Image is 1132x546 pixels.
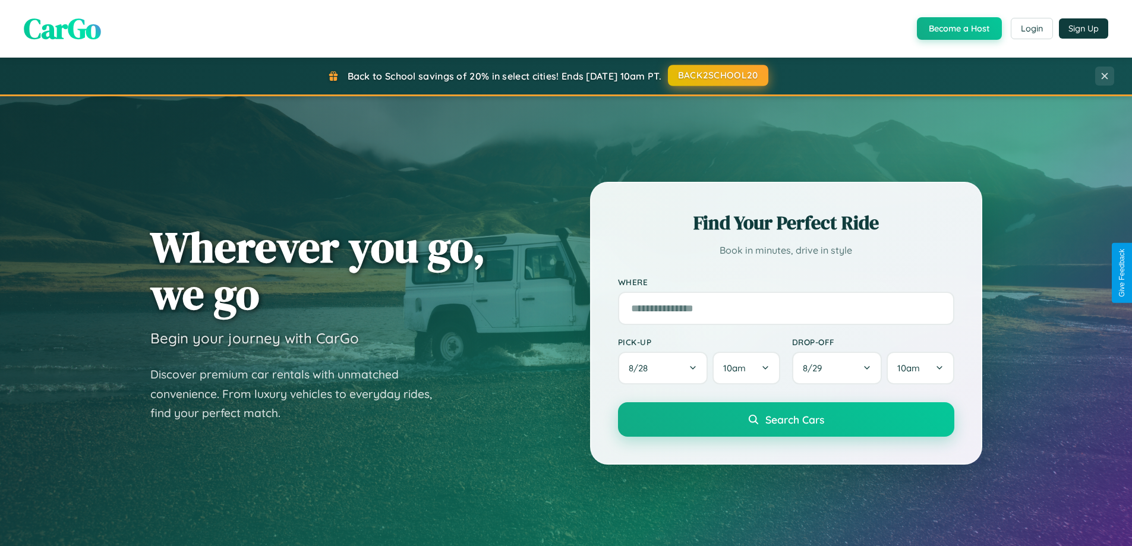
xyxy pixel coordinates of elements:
button: BACK2SCHOOL20 [668,65,768,86]
p: Discover premium car rentals with unmatched convenience. From luxury vehicles to everyday rides, ... [150,365,447,423]
h2: Find Your Perfect Ride [618,210,954,236]
label: Pick-up [618,337,780,347]
button: Search Cars [618,402,954,437]
button: 8/28 [618,352,708,384]
span: 8 / 28 [629,362,654,374]
button: 10am [712,352,780,384]
button: Become a Host [917,17,1002,40]
div: Give Feedback [1118,249,1126,297]
span: Search Cars [765,413,824,426]
span: CarGo [24,9,101,48]
button: Sign Up [1059,18,1108,39]
h3: Begin your journey with CarGo [150,329,359,347]
p: Book in minutes, drive in style [618,242,954,259]
h1: Wherever you go, we go [150,223,485,317]
label: Where [618,277,954,287]
span: 8 / 29 [803,362,828,374]
button: 8/29 [792,352,882,384]
label: Drop-off [792,337,954,347]
button: 10am [887,352,954,384]
span: 10am [897,362,920,374]
span: 10am [723,362,746,374]
button: Login [1011,18,1053,39]
span: Back to School savings of 20% in select cities! Ends [DATE] 10am PT. [348,70,661,82]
